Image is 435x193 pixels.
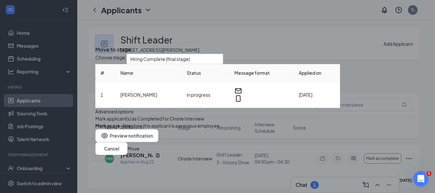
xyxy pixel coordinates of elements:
th: Message format [229,64,293,82]
span: Mark applicant(s) as Completed for Onsite Interview [95,115,204,122]
td: [DATE] [294,82,340,108]
span: 1 [426,171,431,176]
div: since this applicant is a previous employee. [95,122,221,129]
b: Mark as a re-hire [95,122,131,128]
div: Advanced options [95,108,340,115]
h3: Move to stage [95,45,131,54]
th: Status [181,64,229,82]
svg: Eye [101,131,109,139]
span: Hiring Complete (final stage) [130,54,190,63]
td: [PERSON_NAME] [115,82,182,108]
svg: MobileSms [234,94,242,102]
button: Cancel [95,142,128,155]
span: 1 [100,92,103,97]
svg: Email [234,87,242,94]
th: Name [115,64,182,82]
th: Applied on [294,64,340,82]
button: EyePreview notification [95,129,158,142]
th: # [95,64,115,82]
td: in progress [181,82,229,108]
iframe: Intercom live chat [413,171,429,187]
span: Choose stage: [95,53,127,64]
button: Move [128,145,139,152]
